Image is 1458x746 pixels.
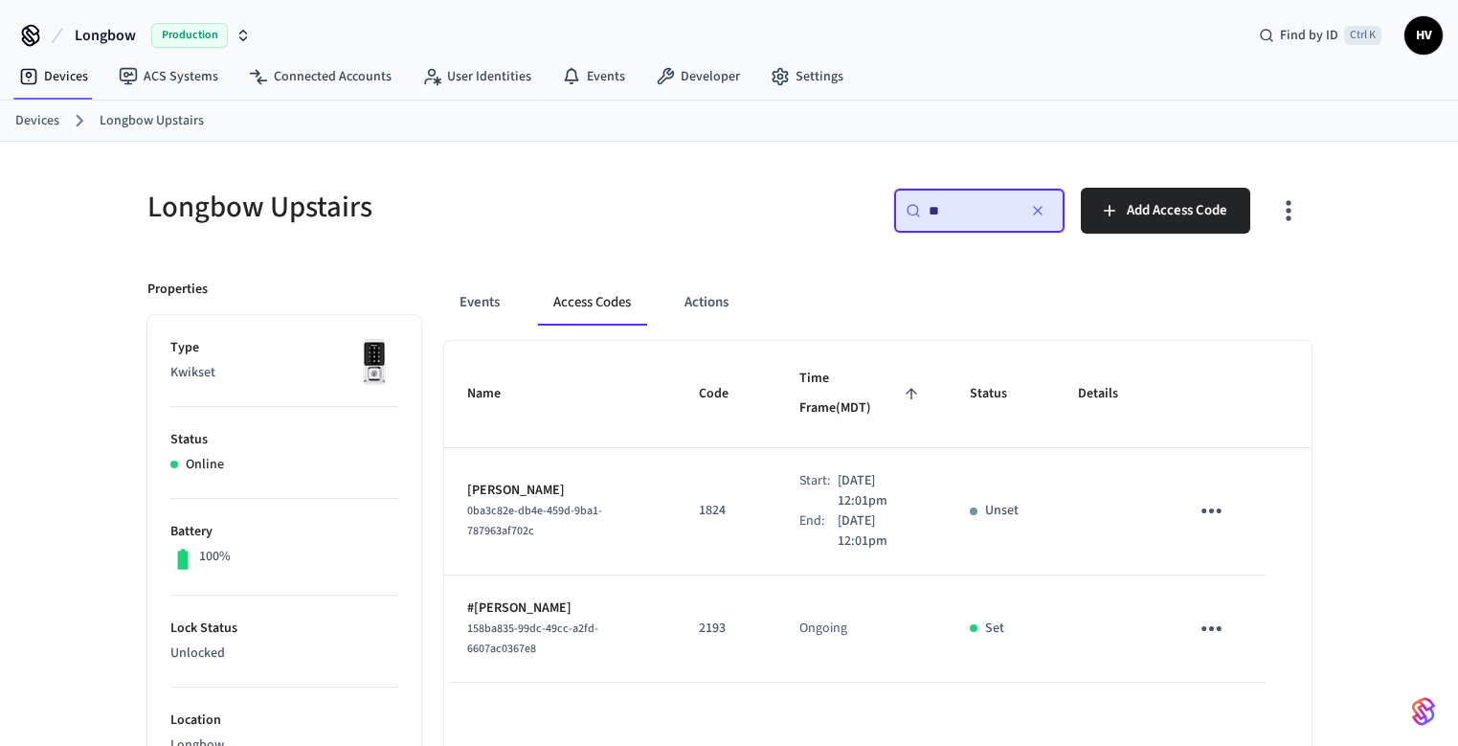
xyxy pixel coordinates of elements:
[640,59,755,94] a: Developer
[547,59,640,94] a: Events
[1127,198,1227,223] span: Add Access Code
[100,111,204,131] a: Longbow Upstairs
[467,379,526,409] span: Name
[234,59,407,94] a: Connected Accounts
[467,599,653,619] p: #[PERSON_NAME]
[838,471,924,511] p: [DATE] 12:01pm
[170,363,398,383] p: Kwikset
[799,364,925,424] span: Time Frame(MDT)
[444,280,515,326] button: Events
[1412,696,1435,727] img: SeamLogoGradient.69752ec5.svg
[4,59,103,94] a: Devices
[985,501,1019,521] p: Unset
[776,576,948,683] td: Ongoing
[15,111,59,131] a: Devices
[799,511,838,552] div: End:
[170,619,398,639] p: Lock Status
[755,59,859,94] a: Settings
[75,24,136,47] span: Longbow
[170,711,398,731] p: Location
[699,501,753,521] p: 1824
[1404,16,1443,55] button: HV
[444,341,1312,683] table: sticky table
[1344,26,1381,45] span: Ctrl K
[1078,379,1143,409] span: Details
[1280,26,1338,45] span: Find by ID
[467,503,602,539] span: 0ba3c82e-db4e-459d-9ba1-787963af702c
[147,280,208,300] p: Properties
[1244,18,1397,53] div: Find by IDCtrl K
[186,455,224,475] p: Online
[170,644,398,664] p: Unlocked
[170,338,398,358] p: Type
[467,481,653,501] p: [PERSON_NAME]
[199,547,231,567] p: 100%
[170,522,398,542] p: Battery
[467,621,598,657] span: 158ba835-99dc-49cc-a2fd-6607ac0367e8
[799,471,838,511] div: Start:
[970,379,1032,409] span: Status
[699,379,753,409] span: Code
[838,511,924,552] p: [DATE] 12:01pm
[1081,188,1250,234] button: Add Access Code
[151,23,228,48] span: Production
[538,280,646,326] button: Access Codes
[1406,18,1441,53] span: HV
[985,619,1004,639] p: Set
[699,619,753,639] p: 2193
[444,280,1312,326] div: ant example
[170,430,398,450] p: Status
[407,59,547,94] a: User Identities
[103,59,234,94] a: ACS Systems
[147,188,718,227] h5: Longbow Upstairs
[350,338,398,386] img: Kwikset Halo Touchscreen Wifi Enabled Smart Lock, Polished Chrome, Front
[669,280,744,326] button: Actions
